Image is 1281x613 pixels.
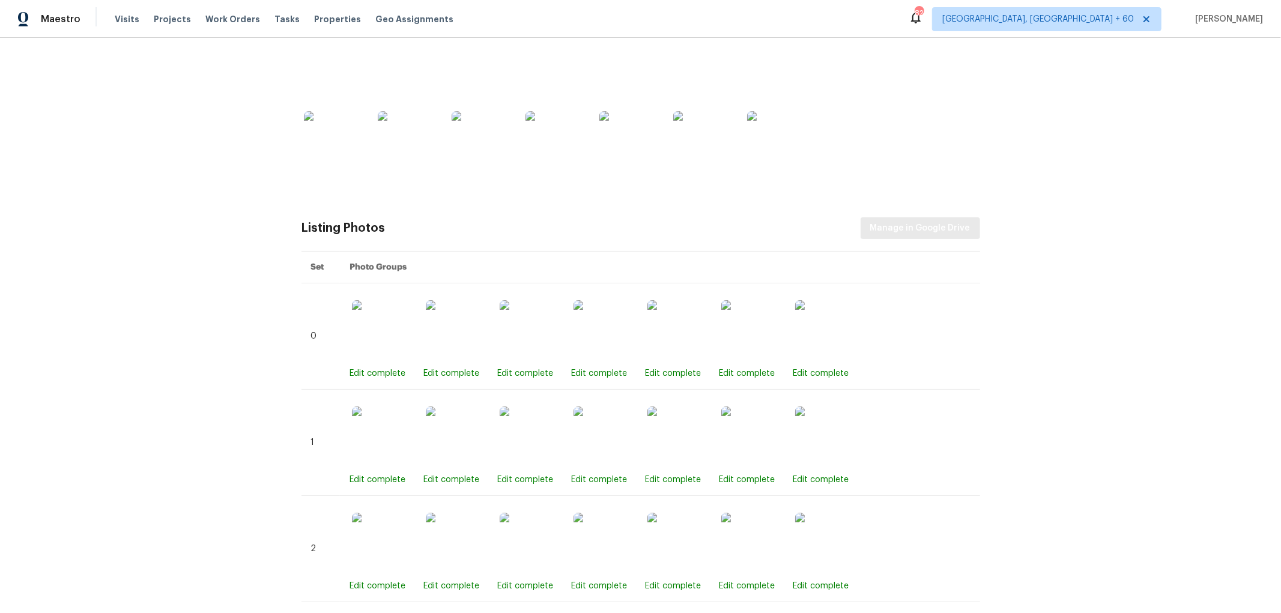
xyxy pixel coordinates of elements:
div: Edit complete [719,367,775,379]
div: Edit complete [571,580,627,592]
div: Edit complete [571,474,627,486]
div: Listing Photos [301,222,386,234]
div: 829 [915,7,923,19]
th: Set [301,252,340,283]
div: Edit complete [645,367,701,379]
span: Properties [314,13,361,25]
span: Geo Assignments [375,13,453,25]
span: Work Orders [205,13,260,25]
div: Edit complete [350,367,405,379]
div: Edit complete [497,580,553,592]
span: Projects [154,13,191,25]
div: Edit complete [423,367,479,379]
span: Manage in Google Drive [870,221,971,236]
div: Edit complete [423,474,479,486]
td: 0 [301,283,340,390]
button: Manage in Google Drive [861,217,980,240]
span: [GEOGRAPHIC_DATA], [GEOGRAPHIC_DATA] + 60 [942,13,1134,25]
div: Edit complete [793,580,849,592]
div: Edit complete [350,580,405,592]
div: Edit complete [350,474,405,486]
div: Edit complete [423,580,479,592]
div: Edit complete [497,474,553,486]
span: Visits [115,13,139,25]
div: Edit complete [719,580,775,592]
div: Edit complete [497,367,553,379]
span: [PERSON_NAME] [1190,13,1263,25]
div: Edit complete [645,474,701,486]
span: Tasks [274,15,300,23]
div: Edit complete [571,367,627,379]
th: Photo Groups [340,252,980,283]
td: 2 [301,496,340,602]
div: Edit complete [793,367,849,379]
div: Edit complete [645,580,701,592]
div: Edit complete [719,474,775,486]
td: 1 [301,390,340,496]
div: Edit complete [793,474,849,486]
span: Maestro [41,13,80,25]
